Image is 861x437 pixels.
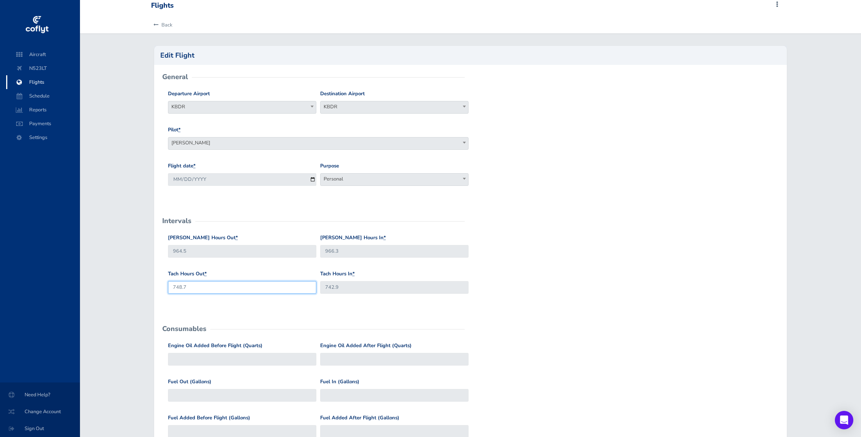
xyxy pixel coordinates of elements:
[160,52,780,59] h2: Edit Flight
[14,103,72,117] span: Reports
[168,137,468,148] span: Scott Beyer
[14,61,72,75] span: N523LT
[204,270,207,277] abbr: required
[168,101,316,112] span: KBDR
[320,270,355,278] label: Tach Hours In
[321,174,468,184] span: Personal
[168,342,263,350] label: Engine Oil Added Before Flight (Quarts)
[193,162,196,169] abbr: required
[162,325,206,332] h2: Consumables
[9,405,71,419] span: Change Account
[168,90,210,98] label: Departure Airport
[14,75,72,89] span: Flights
[162,217,191,224] h2: Intervals
[320,90,365,98] label: Destination Airport
[352,270,355,277] abbr: required
[168,137,469,150] span: Scott Beyer
[320,378,359,386] label: Fuel In (Gallons)
[14,89,72,103] span: Schedule
[14,48,72,61] span: Aircraft
[9,422,71,435] span: Sign Out
[320,234,386,242] label: [PERSON_NAME] Hours In
[168,162,196,170] label: Flight date
[168,234,238,242] label: [PERSON_NAME] Hours Out
[168,101,316,114] span: KBDR
[151,17,172,33] a: Back
[24,13,50,36] img: coflyt logo
[384,234,386,241] abbr: required
[162,73,188,80] h2: General
[321,101,468,112] span: KBDR
[320,173,469,186] span: Personal
[178,126,181,133] abbr: required
[14,117,72,131] span: Payments
[168,270,207,278] label: Tach Hours Out
[14,131,72,144] span: Settings
[151,2,174,10] div: Flights
[320,162,339,170] label: Purpose
[835,411,853,429] div: Open Intercom Messenger
[320,101,469,114] span: KBDR
[236,234,238,241] abbr: required
[320,414,399,422] label: Fuel Added After Flight (Gallons)
[168,126,181,134] label: Pilot
[168,414,250,422] label: Fuel Added Before Flight (Gallons)
[320,342,412,350] label: Engine Oil Added After Flight (Quarts)
[9,388,71,402] span: Need Help?
[168,378,211,386] label: Fuel Out (Gallons)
